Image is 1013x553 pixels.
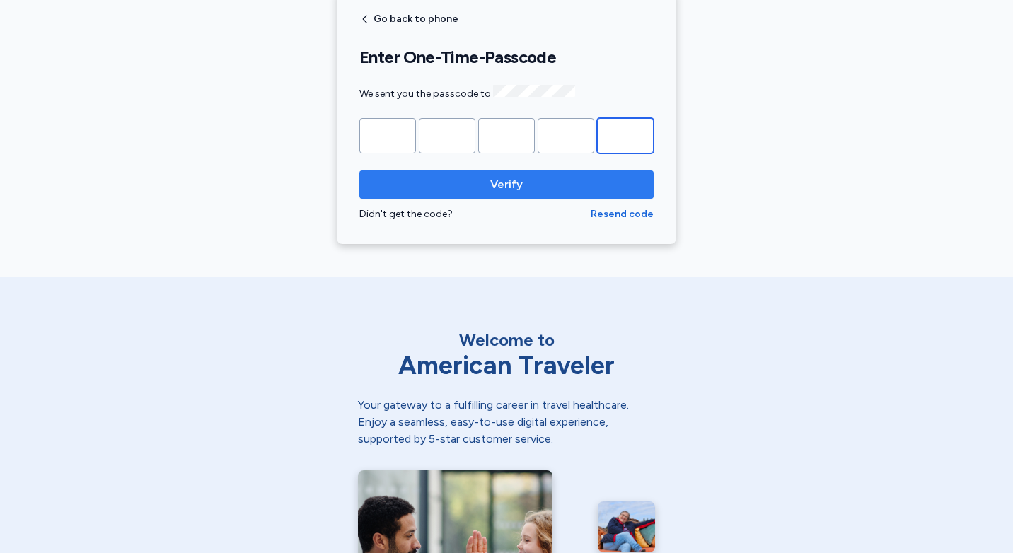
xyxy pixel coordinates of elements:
[538,118,594,153] input: Please enter OTP character 4
[359,13,458,25] button: Go back to phone
[358,397,655,448] div: Your gateway to a fulfilling career in travel healthcare. Enjoy a seamless, easy-to-use digital e...
[359,170,654,199] button: Verify
[359,207,591,221] div: Didn't get the code?
[597,118,654,153] input: Please enter OTP character 5
[419,118,475,153] input: Please enter OTP character 2
[359,47,654,68] h1: Enter One-Time-Passcode
[490,176,523,193] span: Verify
[598,501,655,552] img: ER nurse relaxing after a long day
[358,351,655,380] div: American Traveler
[374,14,458,24] span: Go back to phone
[358,329,655,351] div: Welcome to
[359,88,575,100] span: We sent you the passcode to
[359,118,416,153] input: Please enter OTP character 1
[478,118,535,153] input: Please enter OTP character 3
[591,207,654,221] button: Resend code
